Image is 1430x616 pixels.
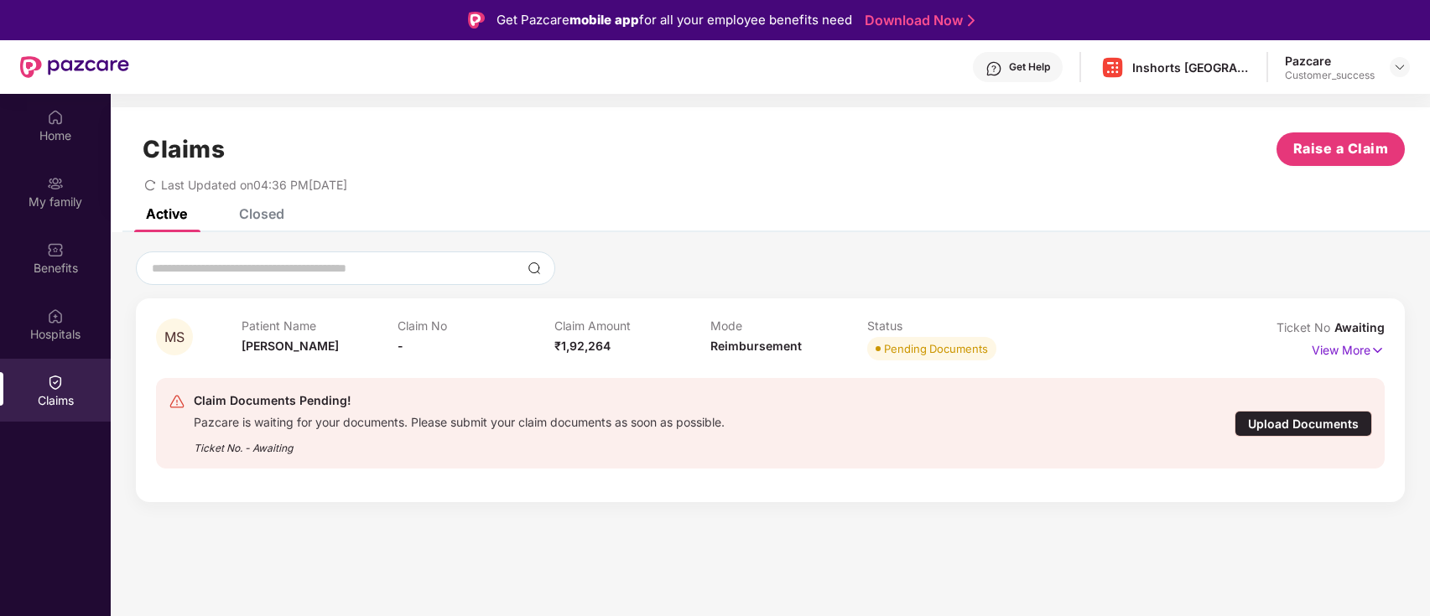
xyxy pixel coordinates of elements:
[884,340,988,357] div: Pending Documents
[1009,60,1050,74] div: Get Help
[468,12,485,28] img: Logo
[398,318,554,333] p: Claim No
[242,318,398,333] p: Patient Name
[20,56,129,78] img: New Pazcare Logo
[968,12,975,29] img: Stroke
[1277,132,1405,166] button: Raise a Claim
[1100,55,1125,80] img: Inshorts%20Logo.png
[146,205,187,222] div: Active
[242,339,339,353] span: [PERSON_NAME]
[1393,60,1407,74] img: svg+xml;base64,PHN2ZyBpZD0iRHJvcGRvd24tMzJ4MzIiIHhtbG5zPSJodHRwOi8vd3d3LnczLm9yZy8yMDAwL3N2ZyIgd2...
[194,391,725,411] div: Claim Documents Pending!
[161,178,347,192] span: Last Updated on 04:36 PM[DATE]
[47,374,64,391] img: svg+xml;base64,PHN2ZyBpZD0iQ2xhaW0iIHhtbG5zPSJodHRwOi8vd3d3LnczLm9yZy8yMDAwL3N2ZyIgd2lkdGg9IjIwIi...
[194,411,725,430] div: Pazcare is waiting for your documents. Please submit your claim documents as soon as possible.
[554,318,711,333] p: Claim Amount
[239,205,284,222] div: Closed
[1285,69,1375,82] div: Customer_success
[497,10,852,30] div: Get Pazcare for all your employee benefits need
[144,178,156,192] span: redo
[169,393,185,410] img: svg+xml;base64,PHN2ZyB4bWxucz0iaHR0cDovL3d3dy53My5vcmcvMjAwMC9zdmciIHdpZHRoPSIyNCIgaGVpZ2h0PSIyNC...
[1235,411,1372,437] div: Upload Documents
[398,339,403,353] span: -
[194,430,725,456] div: Ticket No. - Awaiting
[985,60,1002,77] img: svg+xml;base64,PHN2ZyBpZD0iSGVscC0zMngzMiIgeG1sbnM9Imh0dHA6Ly93d3cudzMub3JnLzIwMDAvc3ZnIiB3aWR0aD...
[1334,320,1385,334] span: Awaiting
[164,330,185,344] span: MS
[554,339,611,353] span: ₹1,92,264
[710,339,802,353] span: Reimbursement
[710,318,867,333] p: Mode
[47,241,64,258] img: svg+xml;base64,PHN2ZyBpZD0iQmVuZWZpdHMiIHhtbG5zPSJodHRwOi8vd3d3LnczLm9yZy8yMDAwL3N2ZyIgd2lkdGg9Ij...
[528,261,541,275] img: svg+xml;base64,PHN2ZyBpZD0iU2VhcmNoLTMyeDMyIiB4bWxucz0iaHR0cDovL3d3dy53My5vcmcvMjAwMC9zdmciIHdpZH...
[47,175,64,192] img: svg+xml;base64,PHN2ZyB3aWR0aD0iMjAiIGhlaWdodD0iMjAiIHZpZXdCb3g9IjAgMCAyMCAyMCIgZmlsbD0ibm9uZSIgeG...
[867,318,1024,333] p: Status
[1285,53,1375,69] div: Pazcare
[865,12,970,29] a: Download Now
[1277,320,1334,334] span: Ticket No
[1370,341,1385,360] img: svg+xml;base64,PHN2ZyB4bWxucz0iaHR0cDovL3d3dy53My5vcmcvMjAwMC9zdmciIHdpZHRoPSIxNyIgaGVpZ2h0PSIxNy...
[47,109,64,126] img: svg+xml;base64,PHN2ZyBpZD0iSG9tZSIgeG1sbnM9Imh0dHA6Ly93d3cudzMub3JnLzIwMDAvc3ZnIiB3aWR0aD0iMjAiIG...
[569,12,639,28] strong: mobile app
[47,308,64,324] img: svg+xml;base64,PHN2ZyBpZD0iSG9zcGl0YWxzIiB4bWxucz0iaHR0cDovL3d3dy53My5vcmcvMjAwMC9zdmciIHdpZHRoPS...
[1293,138,1389,159] span: Raise a Claim
[1312,337,1385,360] p: View More
[143,135,225,163] h1: Claims
[1132,60,1250,75] div: Inshorts [GEOGRAPHIC_DATA] Advertising And Services Private Limited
